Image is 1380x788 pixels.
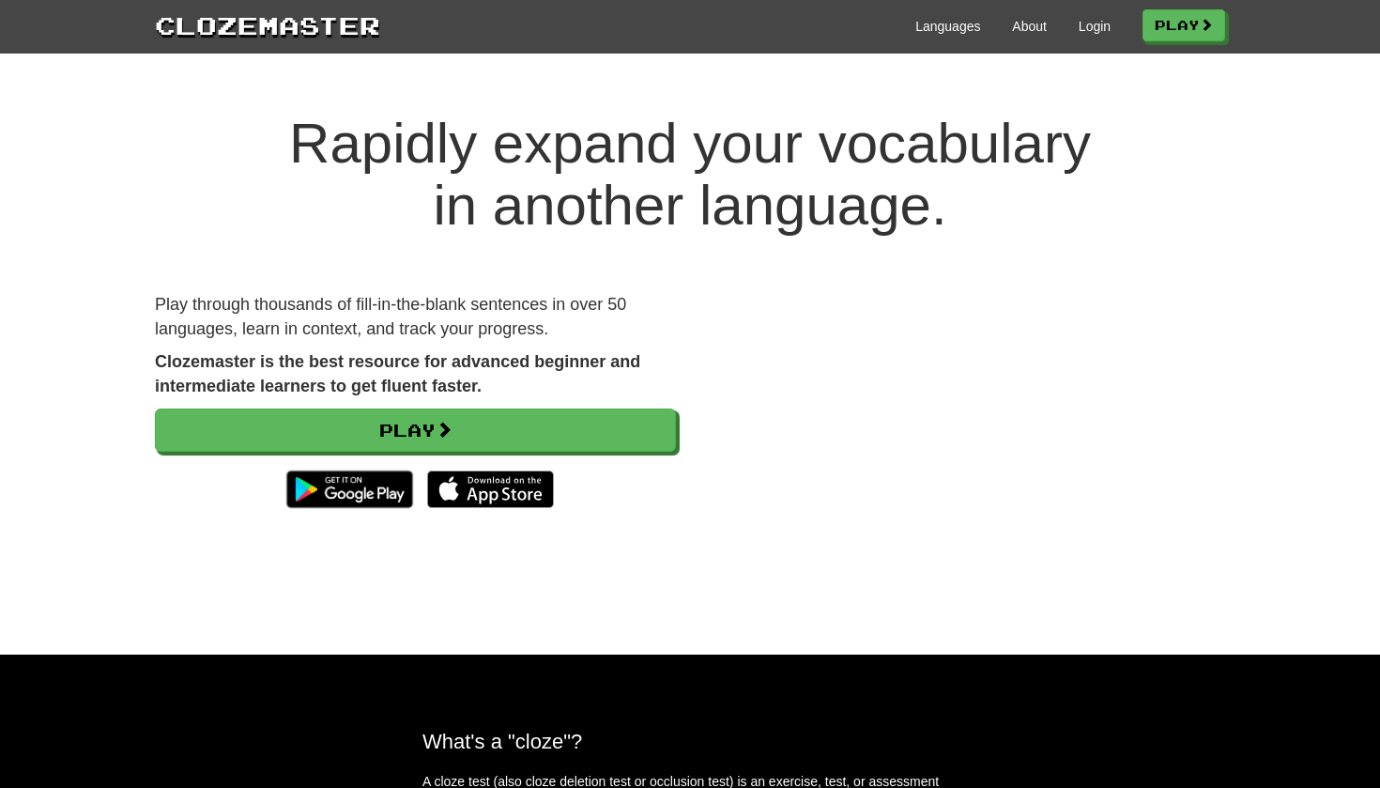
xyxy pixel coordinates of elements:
h2: What's a "cloze"? [422,730,958,753]
a: Login [1079,17,1111,36]
a: Languages [915,17,980,36]
img: Download_on_the_App_Store_Badge_US-UK_135x40-25178aeef6eb6b83b96f5f2d004eda3bffbb37122de64afbaef7... [427,471,554,508]
p: Play through thousands of fill-in-the-blank sentences in over 50 languages, learn in context, and... [155,293,676,341]
a: Play [1142,9,1225,41]
a: About [1012,17,1047,36]
a: Play [155,409,676,452]
strong: Clozemaster is the best resource for advanced beginner and intermediate learners to get fluent fa... [155,352,640,395]
a: Clozemaster [155,8,380,42]
img: Get it on Google Play [277,461,422,518]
